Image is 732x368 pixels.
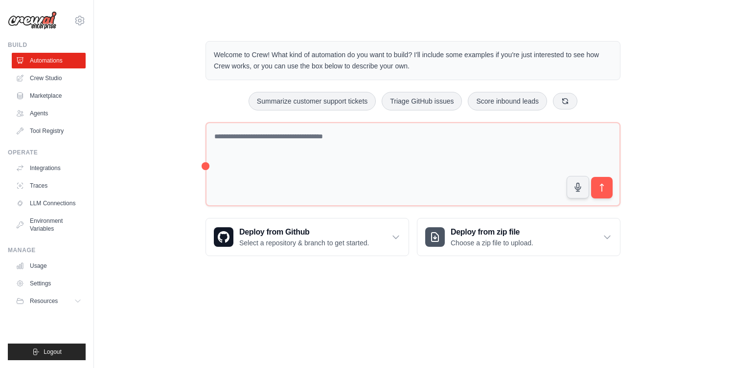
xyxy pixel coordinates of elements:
button: Logout [8,344,86,360]
button: Resources [12,293,86,309]
a: Crew Studio [12,70,86,86]
a: Automations [12,53,86,68]
a: Usage [12,258,86,274]
div: Build [8,41,86,49]
span: Resources [30,297,58,305]
h3: Deploy from zip file [451,226,533,238]
button: Summarize customer support tickets [249,92,376,110]
p: Select a repository & branch to get started. [239,238,369,248]
div: Operate [8,149,86,156]
div: Manage [8,246,86,254]
a: Traces [12,178,86,194]
h3: Deploy from Github [239,226,369,238]
a: LLM Connections [12,195,86,211]
a: Environment Variables [12,213,86,237]
a: Marketplace [12,88,86,104]
p: Choose a zip file to upload. [451,238,533,248]
span: Logout [44,348,62,356]
a: Tool Registry [12,123,86,139]
button: Score inbound leads [468,92,547,110]
p: Welcome to Crew! What kind of automation do you want to build? I'll include some examples if you'... [214,49,612,72]
a: Settings [12,276,86,291]
img: Logo [8,11,57,30]
a: Agents [12,106,86,121]
button: Triage GitHub issues [382,92,462,110]
a: Integrations [12,160,86,176]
